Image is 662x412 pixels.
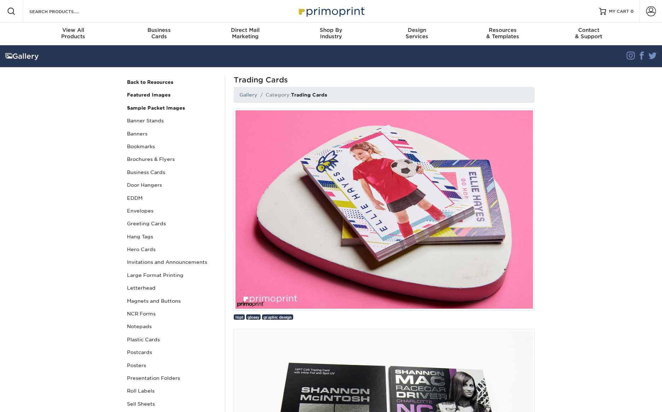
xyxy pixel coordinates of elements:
a: Direct MailMarketing [202,23,288,45]
a: DesignServices [374,23,460,45]
a: graphic design [262,314,293,320]
strong: Featured Images [127,92,170,98]
a: Large Format Printing [124,269,220,282]
div: Services [374,27,460,40]
a: Brochures & Flyers [124,153,220,166]
a: Sample Packet Images [124,101,220,114]
a: Resources& Templates [460,23,546,45]
a: Invitations and Announcements [124,256,220,268]
a: Postcards [124,346,220,359]
span: 0 [631,9,634,14]
div: & Support [546,27,632,40]
div: Cards [116,27,202,40]
div: & Templates [460,27,546,40]
span: View All [30,27,116,33]
a: EDDM [124,192,220,204]
span: Direct Mail [202,27,288,33]
a: Banner Stands [124,114,220,127]
h1: Trading Cards [234,76,535,84]
a: Notepads [124,320,220,333]
a: 16pt [234,314,245,320]
a: Bookmarks [124,140,220,153]
span: MY CART [609,8,629,14]
a: Magnets and Buttons [124,295,220,307]
div: Products [30,27,116,40]
a: BusinessCards [116,23,202,45]
a: Sell Sheets [124,398,220,410]
a: Door Hangers [124,179,220,191]
a: Roll Labels [124,384,220,397]
li: Category: [257,91,327,98]
strong: Trading Cards [291,92,327,98]
a: Featured Images [124,88,220,101]
a: glossy [246,314,261,320]
input: SEARCH PRODUCTS..... [29,7,98,16]
a: Business Cards [124,166,220,179]
a: Posters [124,359,220,372]
span: Resources [460,27,546,33]
span: graphic design [263,315,292,319]
img: Primoprint [296,4,366,19]
a: Hang Tags [124,230,220,243]
span: 16pt [235,315,243,319]
a: Gallery [239,92,257,98]
span: Contact [546,27,632,33]
span: glossy [248,315,259,319]
a: Presentation Folders [124,372,220,384]
a: View AllProducts [30,23,116,45]
a: Hero Cards [124,243,220,256]
img: 16pt trading card. Athlete, team, event hand out, team building [234,109,535,311]
a: Plastic Cards [124,333,220,346]
a: Contact& Support [546,23,632,45]
span: Shop By [288,27,374,33]
span: Design [374,27,460,33]
strong: Sample Packet Images [127,105,185,111]
a: Envelopes [124,204,220,217]
a: Greeting Cards [124,217,220,230]
div: Marketing [202,27,288,40]
a: Banners [124,127,220,140]
div: Industry [288,27,374,40]
a: NCR Forms [124,307,220,320]
a: Back to Resources [124,76,220,88]
a: Shop ByIndustry [288,23,374,45]
span: Business [116,27,202,33]
a: Letterhead [124,282,220,294]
